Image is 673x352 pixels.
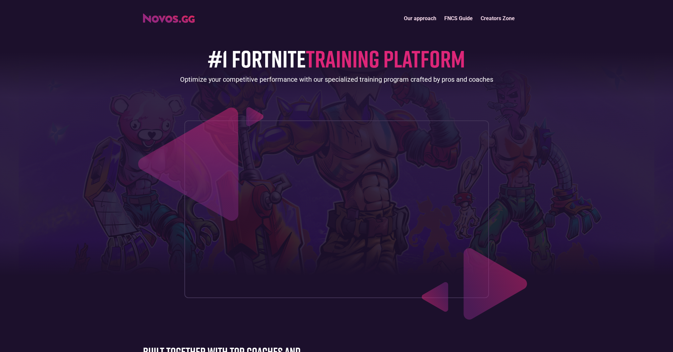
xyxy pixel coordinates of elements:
iframe: Increase your placement in 14 days (Novos.gg) [190,126,483,292]
a: home [143,11,195,23]
div: Optimize your competitive performance with our specialized training program crafted by pros and c... [180,75,493,84]
span: TRAINING PLATFORM [306,44,465,73]
a: FNCS Guide [440,11,477,25]
a: Our approach [400,11,440,25]
a: Creators Zone [477,11,519,25]
h1: #1 FORTNITE [208,45,465,71]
